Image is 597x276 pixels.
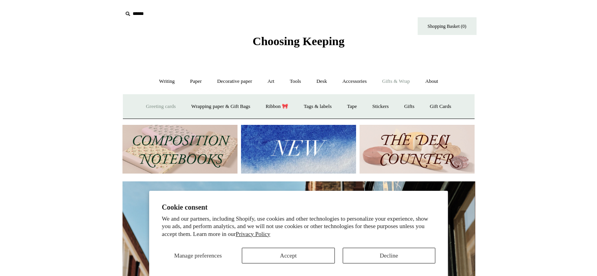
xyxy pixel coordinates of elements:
h2: Cookie consent [162,203,435,212]
span: Manage preferences [174,252,222,259]
img: The Deli Counter [360,125,475,174]
a: Gifts & Wrap [375,71,417,92]
a: Privacy Policy [236,231,270,237]
button: Accept [242,248,334,263]
a: Shopping Basket (0) [418,17,477,35]
a: Tape [340,96,364,117]
p: We and our partners, including Shopify, use cookies and other technologies to personalize your ex... [162,215,435,238]
button: Decline [343,248,435,263]
a: Greeting cards [139,96,183,117]
a: About [418,71,445,92]
a: Wrapping paper & Gift Bags [184,96,257,117]
img: 202302 Composition ledgers.jpg__PID:69722ee6-fa44-49dd-a067-31375e5d54ec [122,125,237,174]
a: Tools [283,71,308,92]
a: Writing [152,71,182,92]
a: Tags & labels [297,96,339,117]
a: Paper [183,71,209,92]
a: Ribbon 🎀 [259,96,296,117]
a: Choosing Keeping [252,41,344,46]
span: Choosing Keeping [252,35,344,48]
a: Decorative paper [210,71,259,92]
a: Desk [309,71,334,92]
img: New.jpg__PID:f73bdf93-380a-4a35-bcfe-7823039498e1 [241,125,356,174]
button: Manage preferences [162,248,234,263]
a: Gift Cards [423,96,458,117]
a: Accessories [335,71,374,92]
a: Stickers [365,96,396,117]
a: Gifts [397,96,422,117]
a: Art [261,71,281,92]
